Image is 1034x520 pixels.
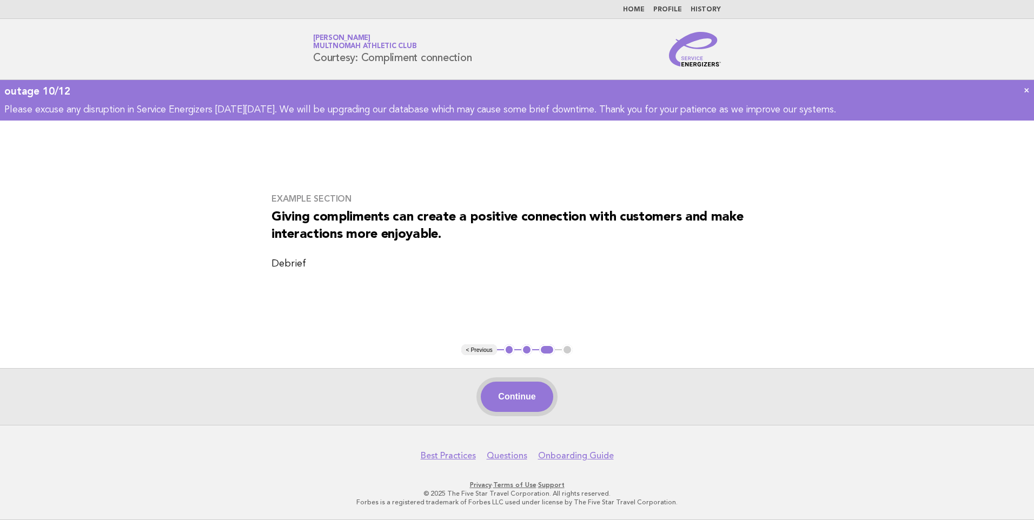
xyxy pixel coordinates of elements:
[653,6,682,13] a: Profile
[481,382,553,412] button: Continue
[538,481,565,489] a: Support
[493,481,536,489] a: Terms of Use
[1024,84,1030,96] a: ×
[186,498,848,506] p: Forbes is a registered trademark of Forbes LLC used under license by The Five Star Travel Corpora...
[538,450,614,461] a: Onboarding Guide
[504,344,515,355] button: 1
[669,32,721,66] img: Service Energizers
[691,6,721,13] a: History
[271,194,763,204] h3: Example Section
[461,344,496,355] button: < Previous
[421,450,476,461] a: Best Practices
[470,481,492,489] a: Privacy
[313,43,416,50] span: Multnomah Athletic Club
[487,450,527,461] a: Questions
[186,481,848,489] p: · ·
[186,489,848,498] p: © 2025 The Five Star Travel Corporation. All rights reserved.
[623,6,645,13] a: Home
[271,256,763,271] p: Debrief
[539,344,555,355] button: 3
[271,211,744,241] strong: Giving compliments can create a positive connection with customers and make interactions more enj...
[4,104,1030,116] p: Please excuse any disruption in Service Energizers [DATE][DATE]. We will be upgrading our databas...
[313,35,472,63] h1: Courtesy: Compliment connection
[4,84,1030,98] div: outage 10/12
[313,35,416,50] a: [PERSON_NAME]Multnomah Athletic Club
[521,344,532,355] button: 2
